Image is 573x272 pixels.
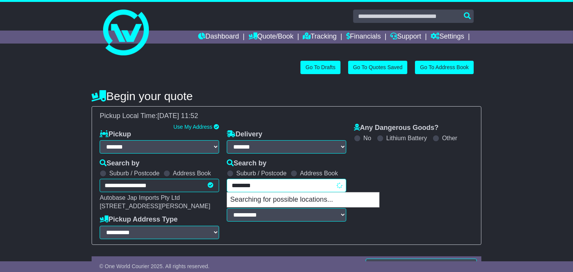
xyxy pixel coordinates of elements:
[303,31,337,44] a: Tracking
[100,215,178,224] label: Pickup Address Type
[198,31,239,44] a: Dashboard
[227,193,379,207] p: Searching for possible locations...
[236,170,287,177] label: Suburb / Postcode
[366,259,477,272] button: Increase my warranty / insurance cover
[390,31,421,44] a: Support
[100,203,210,209] span: [STREET_ADDRESS][PERSON_NAME]
[96,112,477,120] div: Pickup Local Time:
[300,61,340,74] a: Go To Drafts
[431,31,464,44] a: Settings
[386,134,427,142] label: Lithium Battery
[300,170,338,177] label: Address Book
[109,170,160,177] label: Suburb / Postcode
[354,124,439,132] label: Any Dangerous Goods?
[173,124,212,130] a: Use My Address
[92,90,481,102] h4: Begin your quote
[157,112,198,120] span: [DATE] 11:52
[348,61,408,74] a: Go To Quotes Saved
[100,194,180,201] span: Autobase Jap Imports Pty Ltd
[249,31,294,44] a: Quote/Book
[100,159,139,168] label: Search by
[442,134,457,142] label: Other
[100,130,131,139] label: Pickup
[173,170,211,177] label: Address Book
[346,31,381,44] a: Financials
[415,61,473,74] a: Go To Address Book
[363,134,371,142] label: No
[227,130,262,139] label: Delivery
[99,263,210,269] span: © One World Courier 2025. All rights reserved.
[227,159,266,168] label: Search by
